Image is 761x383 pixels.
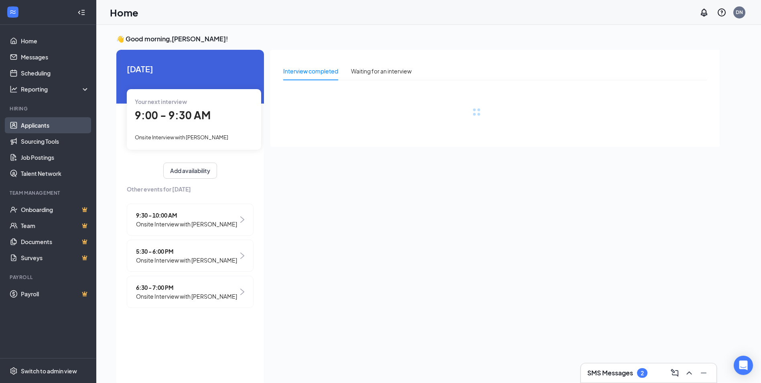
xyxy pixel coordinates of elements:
a: OnboardingCrown [21,202,89,218]
div: 2 [641,370,644,377]
span: 9:30 - 10:00 AM [136,211,237,220]
div: Waiting for an interview [351,67,412,75]
a: Home [21,33,89,49]
a: PayrollCrown [21,286,89,302]
h3: 👋 Good morning, [PERSON_NAME] ! [116,35,720,43]
div: Interview completed [283,67,338,75]
div: Open Intercom Messenger [734,356,753,375]
h3: SMS Messages [587,369,633,377]
svg: QuestionInfo [717,8,727,17]
div: Reporting [21,85,90,93]
svg: ChevronUp [684,368,694,378]
span: 5:30 - 6:00 PM [136,247,237,256]
span: Onsite Interview with [PERSON_NAME] [136,292,237,301]
span: 6:30 - 7:00 PM [136,283,237,292]
div: Hiring [10,105,88,112]
span: Onsite Interview with [PERSON_NAME] [136,256,237,265]
div: DN [736,9,743,16]
div: Switch to admin view [21,367,77,375]
svg: Collapse [77,8,85,16]
button: Minimize [697,367,710,379]
span: Other events for [DATE] [127,185,254,194]
span: Onsite Interview with [PERSON_NAME] [135,134,228,141]
svg: Analysis [10,85,18,93]
span: [DATE] [127,63,254,75]
a: Sourcing Tools [21,133,89,149]
svg: Notifications [699,8,709,17]
a: Scheduling [21,65,89,81]
a: Job Postings [21,149,89,165]
a: Talent Network [21,165,89,181]
a: Messages [21,49,89,65]
a: SurveysCrown [21,250,89,266]
button: Add availability [163,163,217,179]
span: Onsite Interview with [PERSON_NAME] [136,220,237,228]
a: Applicants [21,117,89,133]
svg: ComposeMessage [670,368,680,378]
span: 9:00 - 9:30 AM [135,108,211,122]
button: ChevronUp [683,367,696,379]
a: TeamCrown [21,218,89,234]
button: ComposeMessage [668,367,681,379]
svg: Minimize [699,368,708,378]
svg: Settings [10,367,18,375]
div: Payroll [10,274,88,281]
span: Your next interview [135,98,187,105]
div: Team Management [10,189,88,196]
h1: Home [110,6,138,19]
svg: WorkstreamLogo [9,8,17,16]
a: DocumentsCrown [21,234,89,250]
